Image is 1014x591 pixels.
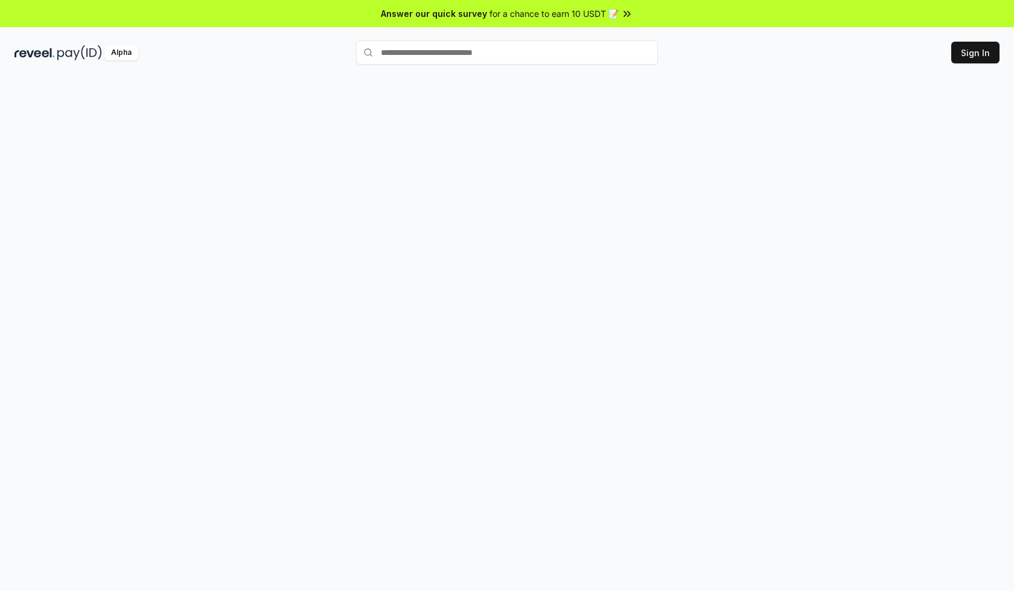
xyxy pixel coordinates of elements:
[381,7,487,20] span: Answer our quick survey
[14,45,55,60] img: reveel_dark
[489,7,619,20] span: for a chance to earn 10 USDT 📝
[951,42,1000,63] button: Sign In
[57,45,102,60] img: pay_id
[104,45,138,60] div: Alpha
